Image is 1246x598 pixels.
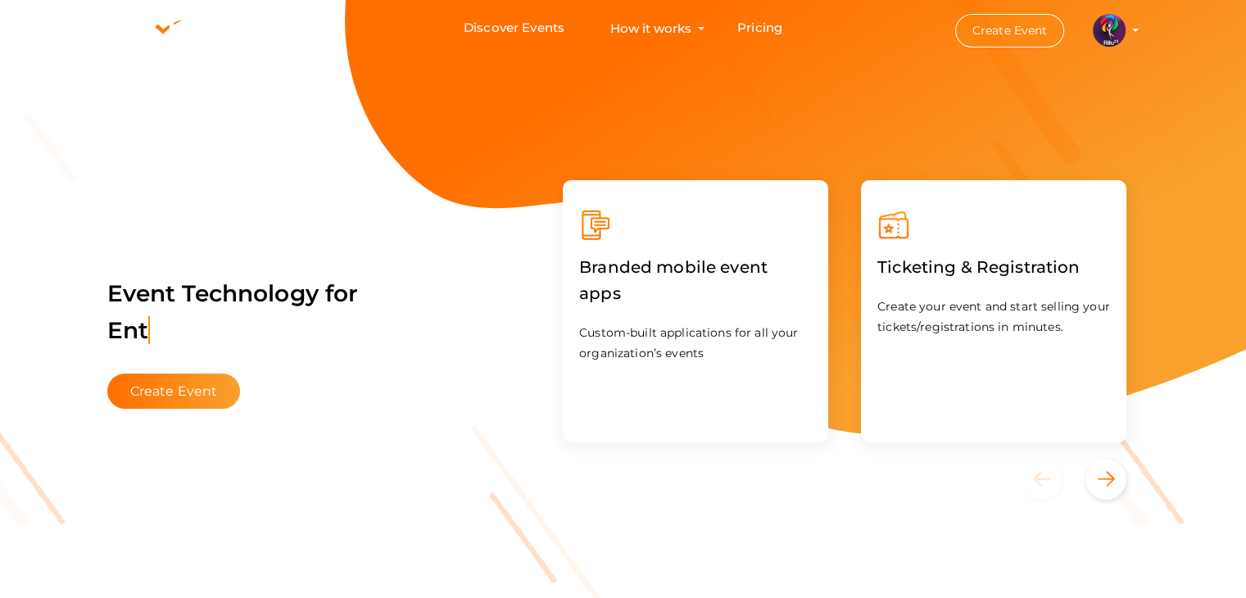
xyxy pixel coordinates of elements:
button: Next [1085,459,1126,500]
button: Create Event [955,14,1065,48]
a: Ticketing & Registration [877,260,1080,276]
label: Branded mobile event apps [579,242,812,319]
label: Ticketing & Registration [877,242,1080,292]
img: 5BK8ZL5P_small.png [1093,14,1126,47]
a: Pricing [737,13,782,43]
p: Custom-built applications for all your organization’s events [579,323,812,364]
button: How it works [605,13,696,43]
button: Create Event [107,374,241,409]
label: Event Technology for [107,255,359,369]
a: Discover Events [464,13,564,43]
p: Create your event and start selling your tickets/registrations in minutes. [877,297,1110,338]
button: Previous [1021,459,1082,500]
span: Ent [107,316,150,344]
a: Branded mobile event apps [579,287,812,302]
